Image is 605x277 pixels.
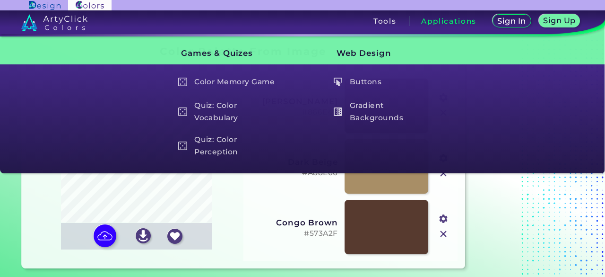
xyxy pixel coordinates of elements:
h5: Color Memory Game [173,73,284,91]
h5: Gradient Backgrounds [329,98,439,125]
h5: #573A2F [250,229,338,238]
h3: Web Design [320,42,440,65]
img: icon_click_button_white.svg [334,78,343,87]
a: Sign Up [539,15,579,27]
a: Buttons [328,73,440,91]
img: icon_game_white.svg [178,107,187,116]
h3: Games & Quizes [165,42,285,65]
a: Gradient Backgrounds [328,98,440,125]
a: Quiz: Color Perception [173,133,285,160]
img: logo_artyclick_colors_white.svg [21,14,88,31]
img: icon_game_white.svg [178,142,187,151]
img: icon_download_white.svg [136,228,151,243]
img: icon picture [94,224,116,247]
h3: Tools [373,18,397,25]
img: ArtyClick Design logo [29,1,60,10]
h5: Sign In [498,18,526,25]
img: icon_close.svg [437,228,449,240]
h5: Quiz: Color Perception [173,133,284,160]
h5: Sign Up [544,17,575,25]
a: Color Memory Game [173,73,285,91]
h3: Congo Brown [250,218,338,227]
h3: Applications [421,18,476,25]
h5: Buttons [329,73,439,91]
img: icon_favourite_white.svg [167,229,182,244]
img: icon_game_white.svg [178,78,187,87]
a: Quiz: Color Vocabulary [173,98,285,125]
h5: Quiz: Color Vocabulary [173,98,284,125]
img: icon_gradient_white.svg [334,107,343,116]
a: Sign In [493,15,530,27]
